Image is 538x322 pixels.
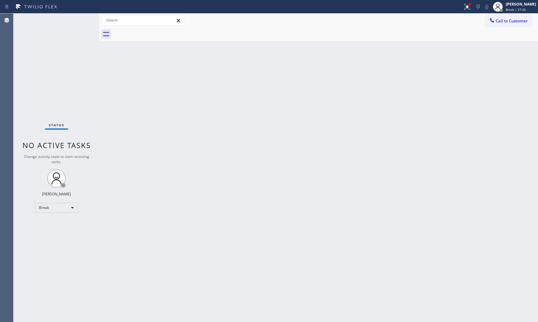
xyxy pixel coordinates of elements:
div: [PERSON_NAME] [506,2,536,7]
span: Call to Customer [496,18,528,24]
button: Mute [482,2,491,11]
span: Break | 57:26 [506,7,526,12]
div: Break [35,203,78,213]
div: [PERSON_NAME] [42,191,71,197]
input: Search [102,15,184,25]
span: Status [49,123,64,127]
span: No active tasks [22,140,91,150]
span: Change activity state to start receiving tasks. [24,154,89,164]
button: Call to Customer [485,15,532,27]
